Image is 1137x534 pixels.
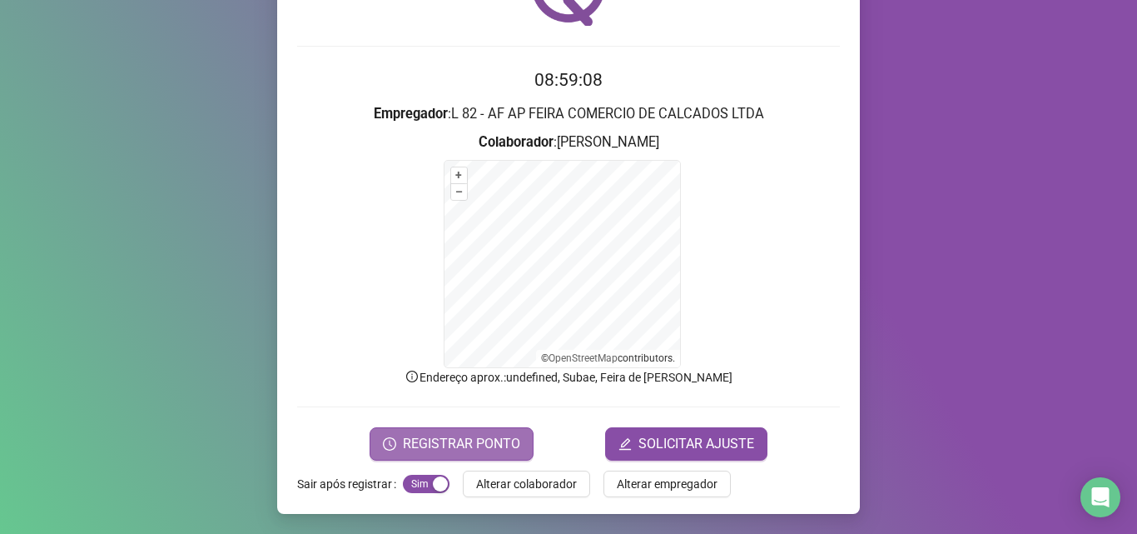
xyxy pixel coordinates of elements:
[383,437,396,451] span: clock-circle
[479,134,554,150] strong: Colaborador
[297,471,403,497] label: Sair após registrar
[370,427,534,461] button: REGISTRAR PONTO
[297,103,840,125] h3: : L 82 - AF AP FEIRA COMERCIO DE CALCADOS LTDA
[1080,477,1120,517] div: Open Intercom Messenger
[541,352,675,364] li: © contributors.
[534,70,603,90] time: 08:59:08
[463,471,590,497] button: Alterar colaborador
[603,471,731,497] button: Alterar empregador
[617,475,717,493] span: Alterar empregador
[618,437,632,451] span: edit
[605,427,767,461] button: editSOLICITAR AJUSTE
[451,184,467,200] button: –
[297,132,840,153] h3: : [PERSON_NAME]
[638,434,754,454] span: SOLICITAR AJUSTE
[374,106,448,122] strong: Empregador
[405,369,420,384] span: info-circle
[297,368,840,387] p: Endereço aprox. : undefined, Subae, Feira de [PERSON_NAME]
[451,167,467,183] button: +
[549,352,618,364] a: OpenStreetMap
[403,434,520,454] span: REGISTRAR PONTO
[476,475,577,493] span: Alterar colaborador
